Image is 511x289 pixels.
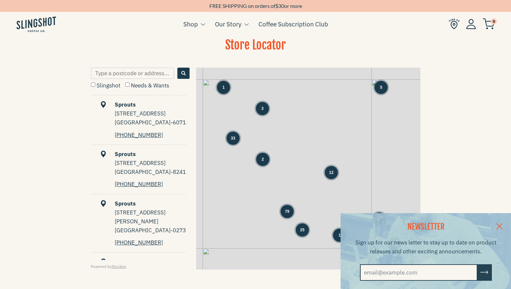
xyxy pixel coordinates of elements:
[349,221,503,233] h2: NEWSLETTER
[261,106,264,112] span: 3
[231,135,235,141] span: 33
[115,131,163,139] a: [PHONE_NUMBER]
[449,18,460,29] img: Find Us
[115,168,186,177] div: [GEOGRAPHIC_DATA]-8241
[217,81,230,94] div: Group of 1 locations
[262,156,264,162] span: 2
[215,19,241,29] a: Our Story
[256,153,269,166] div: Group of 2 locations
[92,150,186,159] div: Sprouts
[125,82,169,89] label: Needs & Wants
[258,19,328,29] a: Coffee Subscription Club
[325,166,338,179] div: Group of 12 locations
[375,81,388,94] div: Group of 5 locations
[223,84,225,90] span: 1
[91,82,120,89] label: Slingshot
[380,84,382,90] span: 5
[183,19,198,29] a: Shop
[115,109,186,118] div: [STREET_ADDRESS]
[125,82,130,87] input: Needs & Wants
[92,100,186,109] div: Sprouts
[196,68,420,270] div: Map
[91,37,420,62] h1: Store Locator
[285,209,289,214] span: 79
[329,170,333,176] span: 12
[115,118,186,127] div: [GEOGRAPHIC_DATA]-6071
[115,180,163,188] a: [PHONE_NUMBER]
[115,208,186,226] div: [STREET_ADDRESS][PERSON_NAME]
[92,199,186,208] div: Sprouts
[275,3,278,9] span: $
[491,18,497,24] span: 0
[373,212,386,226] div: Group of 36 locations
[91,82,95,87] input: Slingshot
[349,238,503,256] p: Sign up for our news letter to stay up to date on product releases and other exciting announcements.
[256,102,269,115] div: Group of 3 locations
[483,18,495,29] img: cart
[483,20,495,28] a: 0
[281,205,294,218] div: Group of 79 locations
[115,159,186,168] div: [STREET_ADDRESS]
[91,68,174,79] input: Type a postcode or address...
[226,132,240,145] div: Group of 33 locations
[278,3,284,9] span: 30
[360,264,477,281] input: email@example.com
[177,68,190,79] button: Search
[466,19,476,29] img: Account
